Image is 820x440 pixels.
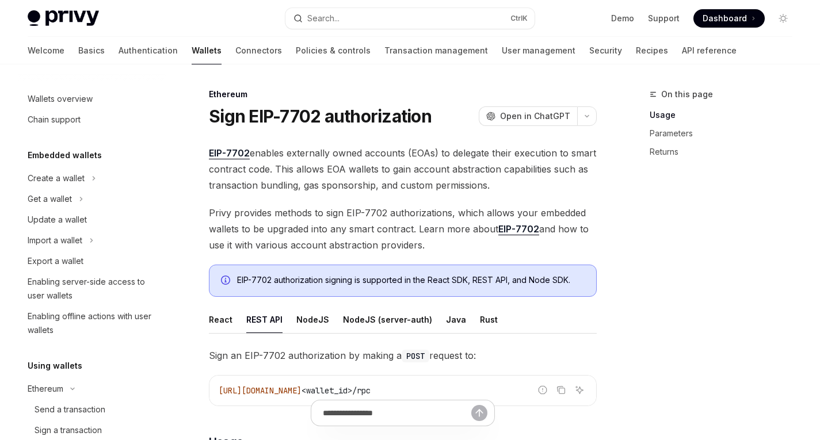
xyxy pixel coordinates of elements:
[209,145,597,193] span: enables externally owned accounts (EOAs) to delegate their execution to smart contract code. This...
[510,14,528,23] span: Ctrl K
[402,350,429,362] code: POST
[18,306,166,340] a: Enabling offline actions with user wallets
[219,385,302,396] span: [URL][DOMAIN_NAME]
[296,37,371,64] a: Policies & controls
[28,213,87,227] div: Update a wallet
[384,37,488,64] a: Transaction management
[589,37,622,64] a: Security
[18,168,166,189] button: Toggle Create a wallet section
[209,306,232,333] div: React
[343,306,432,333] div: NodeJS (server-auth)
[650,143,802,161] a: Returns
[18,378,166,399] button: Toggle Ethereum section
[611,13,634,24] a: Demo
[323,400,471,426] input: Ask a question...
[246,306,283,333] div: REST API
[703,13,747,24] span: Dashboard
[18,189,166,209] button: Toggle Get a wallet section
[209,205,597,253] span: Privy provides methods to sign EIP-7702 authorizations, which allows your embedded wallets to be ...
[636,37,668,64] a: Recipes
[535,382,550,397] button: Report incorrect code
[209,147,250,159] a: EIP-7702
[18,89,166,109] a: Wallets overview
[237,274,585,287] div: EIP-7702 authorization signing is supported in the React SDK, REST API, and Node SDK.
[774,9,792,28] button: Toggle dark mode
[28,148,102,162] h5: Embedded wallets
[35,403,105,416] div: Send a transaction
[28,309,159,337] div: Enabling offline actions with user wallets
[285,8,534,29] button: Open search
[28,10,99,26] img: light logo
[471,405,487,421] button: Send message
[682,37,737,64] a: API reference
[661,87,713,101] span: On this page
[307,12,340,25] div: Search...
[500,110,570,122] span: Open in ChatGPT
[18,251,166,271] a: Export a wallet
[498,223,539,235] a: EIP-7702
[502,37,575,64] a: User management
[650,124,802,143] a: Parameters
[28,275,159,303] div: Enabling server-side access to user wallets
[18,271,166,306] a: Enabling server-side access to user wallets
[18,209,166,230] a: Update a wallet
[35,423,102,437] div: Sign a transaction
[302,385,371,396] span: <wallet_id>/rpc
[18,399,166,420] a: Send a transaction
[650,106,802,124] a: Usage
[28,359,82,373] h5: Using wallets
[235,37,282,64] a: Connectors
[119,37,178,64] a: Authentication
[28,37,64,64] a: Welcome
[479,106,577,126] button: Open in ChatGPT
[296,306,329,333] div: NodeJS
[28,254,83,268] div: Export a wallet
[28,171,85,185] div: Create a wallet
[209,106,432,127] h1: Sign EIP-7702 authorization
[209,89,597,100] div: Ethereum
[192,37,222,64] a: Wallets
[28,113,81,127] div: Chain support
[28,192,72,206] div: Get a wallet
[648,13,680,24] a: Support
[480,306,498,333] div: Rust
[693,9,765,28] a: Dashboard
[28,382,63,396] div: Ethereum
[572,382,587,397] button: Ask AI
[221,276,232,287] svg: Info
[18,230,166,251] button: Toggle Import a wallet section
[18,109,166,130] a: Chain support
[209,347,597,364] span: Sign an EIP-7702 authorization by making a request to:
[554,382,569,397] button: Copy the contents from the code block
[78,37,105,64] a: Basics
[446,306,466,333] div: Java
[28,92,93,106] div: Wallets overview
[28,234,82,247] div: Import a wallet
